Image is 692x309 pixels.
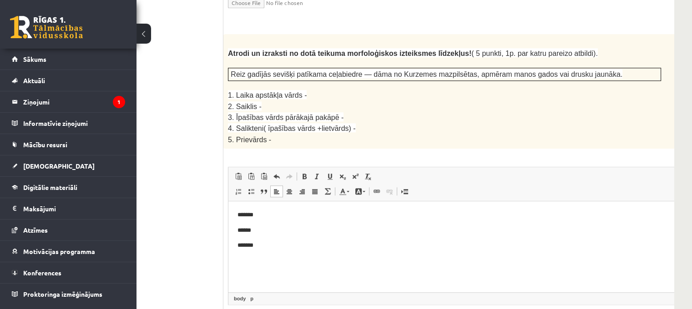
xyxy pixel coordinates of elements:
[370,185,383,197] a: Saite (vadīšanas taustiņš+K)
[23,91,125,112] legend: Ziņojumi
[283,185,296,197] a: Centrēti
[12,219,125,240] a: Atzīmes
[283,170,296,182] a: Atkārtot (vadīšanas taustiņš+Y)
[228,91,307,99] span: 1. Laika apstākļa vārds -
[12,155,125,176] a: [DEMOGRAPHIC_DATA]
[232,170,245,182] a: Ielīmēt (vadīšanas taustiņš+V)
[23,76,45,85] span: Aktuāli
[321,185,334,197] a: Math
[12,70,125,91] a: Aktuāli
[12,49,125,70] a: Sākums
[12,284,125,304] a: Proktoringa izmēģinājums
[228,50,471,57] span: Atrodi un izraksti no dotā teikuma morfoloģiskos izteiksmes līdzekļus!
[12,177,125,198] a: Digitālie materiāli
[23,198,125,219] legend: Maksājumi
[336,170,349,182] a: Apakšraksts
[9,9,469,28] body: Bagātinātā teksta redaktors, wiswyg-editor-user-answer-47433903447740
[9,9,469,19] body: Bagātinātā teksta redaktors, wiswyg-editor-user-answer-47433944362000
[23,226,48,234] span: Atzīmes
[12,91,125,112] a: Ziņojumi1
[23,247,95,255] span: Motivācijas programma
[336,185,352,197] a: Teksta krāsa
[232,185,245,197] a: Ievietot/noņemt numurētu sarakstu
[12,241,125,262] a: Motivācijas programma
[113,96,125,108] i: 1
[23,55,46,63] span: Sākums
[258,170,270,182] a: Ievietot no Worda
[231,70,622,78] span: Reiz gadījās sevišķi patīkama ceļabiedre — dāma no Kurzemes mazpilsētas, apmēram manos gados vai ...
[270,185,283,197] a: Izlīdzināt pa kreisi
[258,185,270,197] a: Bloka citāts
[12,113,125,134] a: Informatīvie ziņojumi
[12,134,125,155] a: Mācību resursi
[398,185,411,197] a: Ievietot lapas pārtraukumu drukai
[23,290,102,298] span: Proktoringa izmēģinājums
[228,136,271,144] span: 5. Prievārds -
[296,185,308,197] a: Izlīdzināt pa labi
[298,170,311,182] a: Treknraksts (vadīšanas taustiņš+B)
[12,198,125,219] a: Maksājumi
[228,125,356,132] span: 4. Salikteni( īpašības vārds +lietvārds) -
[349,170,362,182] a: Augšraksts
[23,162,95,170] span: [DEMOGRAPHIC_DATA]
[23,269,61,277] span: Konferences
[270,170,283,182] a: Atcelt (vadīšanas taustiņš+Z)
[248,294,255,303] a: p elements
[10,16,83,39] a: Rīgas 1. Tālmācības vidusskola
[9,9,469,19] body: Bagātinātā teksta redaktors, wiswyg-editor-user-answer-47433909597200
[311,170,323,182] a: Slīpraksts (vadīšanas taustiņš+I)
[245,185,258,197] a: Ievietot/noņemt sarakstu ar aizzīmēm
[362,170,374,182] a: Noņemt stilus
[23,113,125,134] legend: Informatīvie ziņojumi
[323,170,336,182] a: Pasvītrojums (vadīšanas taustiņš+U)
[245,170,258,182] a: Ievietot kā vienkāršu tekstu (vadīšanas taustiņš+pārslēgšanas taustiņš+V)
[23,140,67,149] span: Mācību resursi
[308,185,321,197] a: Izlīdzināt malas
[9,9,469,19] body: Bagātinātā teksta redaktors, wiswyg-editor-user-answer-47433897948660
[383,185,396,197] a: Atsaistīt
[232,294,248,303] a: body elements
[9,9,469,19] body: Bagātinātā teksta redaktors, wiswyg-editor-user-answer-47433948323860
[228,103,262,110] span: 2. Saiklis -
[228,114,343,121] span: 3. Īpašības vārds pārākajā pakāpē -
[352,185,368,197] a: Fona krāsa
[471,50,597,57] span: ( 5 punkti, 1p. par katru pareizo atbildi).
[23,183,77,191] span: Digitālie materiāli
[12,262,125,283] a: Konferences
